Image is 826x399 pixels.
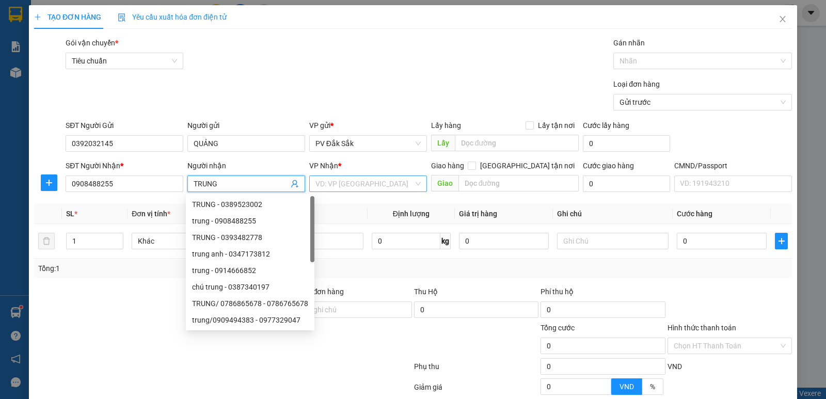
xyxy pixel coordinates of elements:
[775,233,788,249] button: plus
[668,324,736,332] label: Hình thức thanh toán
[288,288,344,296] label: Ghi chú đơn hàng
[10,72,21,87] span: Nơi gửi:
[458,175,579,191] input: Dọc đường
[41,179,57,187] span: plus
[186,279,314,295] div: chú trung - 0387340197
[186,262,314,279] div: trung - 0914666852
[541,324,575,332] span: Tổng cước
[309,120,427,131] div: VP gửi
[187,160,305,171] div: Người nhận
[41,174,57,191] button: plus
[35,72,61,78] span: PV Đắk Sắk
[583,135,670,152] input: Cước lấy hàng
[650,382,655,391] span: %
[98,46,146,54] span: 06:26:04 [DATE]
[459,233,549,249] input: 0
[583,175,670,192] input: Cước giao hàng
[455,135,579,151] input: Dọc đường
[431,121,461,130] span: Lấy hàng
[459,210,497,218] span: Giá trị hàng
[66,39,118,47] span: Gói vận chuyển
[186,213,314,229] div: trung - 0908488255
[674,160,792,171] div: CMND/Passport
[476,160,579,171] span: [GEOGRAPHIC_DATA] tận nơi
[775,237,787,245] span: plus
[291,180,299,188] span: user-add
[440,233,451,249] span: kg
[38,233,55,249] button: delete
[619,382,634,391] span: VND
[79,72,96,87] span: Nơi nhận:
[431,175,458,191] span: Giao
[534,120,579,131] span: Lấy tận nơi
[315,136,421,151] span: PV Đắk Sắk
[132,210,170,218] span: Đơn vị tính
[118,13,227,21] span: Yêu cầu xuất hóa đơn điện tử
[99,39,146,46] span: DSA10250106
[309,162,338,170] span: VP Nhận
[66,210,74,218] span: SL
[38,263,320,274] div: Tổng: 1
[583,121,629,130] label: Cước lấy hàng
[583,162,634,170] label: Cước giao hàng
[186,295,314,312] div: TRUNG/ 0786865678 - 0786765678
[187,120,305,131] div: Người gửi
[677,210,712,218] span: Cước hàng
[66,160,183,171] div: SĐT Người Nhận
[553,204,673,224] th: Ghi chú
[668,362,682,371] span: VND
[192,232,308,243] div: TRUNG - 0393482778
[613,80,660,88] label: Loại đơn hàng
[138,233,237,249] span: Khác
[34,13,41,21] span: plus
[768,5,797,34] button: Close
[393,210,430,218] span: Định lượng
[541,286,665,301] div: Phí thu hộ
[619,94,786,110] span: Gửi trước
[557,233,669,249] input: Ghi Chú
[66,120,183,131] div: SĐT Người Gửi
[192,248,308,260] div: trung anh - 0347173812
[186,229,314,246] div: TRUNG - 0393482778
[431,135,455,151] span: Lấy
[72,53,177,69] span: Tiêu chuẩn
[186,312,314,328] div: trung/0909494383 - 0977329047
[27,17,84,55] strong: CÔNG TY TNHH [GEOGRAPHIC_DATA] 214 QL13 - P.26 - Q.BÌNH THẠNH - TP HCM 1900888606
[431,162,464,170] span: Giao hàng
[34,13,101,21] span: TẠO ĐƠN HÀNG
[118,13,126,22] img: icon
[186,196,314,213] div: TRUNG - 0389523002
[192,298,308,309] div: TRUNG/ 0786865678 - 0786765678
[36,62,120,70] strong: BIÊN NHẬN GỬI HÀNG HOÁ
[10,23,24,49] img: logo
[414,288,438,296] span: Thu Hộ
[613,39,645,47] label: Gán nhãn
[413,361,539,379] div: Phụ thu
[192,281,308,293] div: chú trung - 0387340197
[192,314,308,326] div: trung/0909494383 - 0977329047
[186,246,314,262] div: trung anh - 0347173812
[288,301,412,318] input: Ghi chú đơn hàng
[779,15,787,23] span: close
[192,215,308,227] div: trung - 0908488255
[104,72,139,78] span: PV Bình Dương
[192,199,308,210] div: TRUNG - 0389523002
[192,265,308,276] div: trung - 0914666852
